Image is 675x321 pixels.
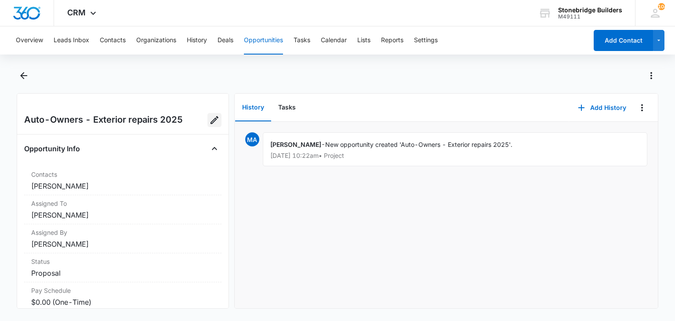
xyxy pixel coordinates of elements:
[558,7,622,14] div: account name
[31,297,214,307] dd: $0.00 (One-Time)
[16,26,43,55] button: Overview
[67,8,86,17] span: CRM
[235,94,271,121] button: History
[414,26,438,55] button: Settings
[31,199,214,208] dt: Assigned To
[24,224,221,253] div: Assigned By[PERSON_NAME]
[325,141,512,148] span: New opportunity created 'Auto-Owners - Exterior repairs 2025'.
[24,166,221,195] div: Contacts[PERSON_NAME]
[31,228,214,237] dt: Assigned By
[31,268,214,278] dd: Proposal
[658,3,665,10] div: notifications count
[31,170,214,179] dt: Contacts
[31,257,214,266] dt: Status
[263,132,647,166] div: -
[294,26,310,55] button: Tasks
[658,3,665,10] span: 104
[271,94,303,121] button: Tasks
[270,141,321,148] span: [PERSON_NAME]
[357,26,370,55] button: Lists
[594,30,653,51] button: Add Contact
[187,26,207,55] button: History
[218,26,233,55] button: Deals
[270,153,640,159] p: [DATE] 10:22am • Project
[24,143,80,154] h4: Opportunity Info
[136,26,176,55] button: Organizations
[24,282,221,311] div: Pay Schedule$0.00 (One-Time)
[24,195,221,224] div: Assigned To[PERSON_NAME]
[24,253,221,282] div: StatusProposal
[635,101,649,115] button: Overflow Menu
[644,69,658,83] button: Actions
[558,14,622,20] div: account id
[31,181,214,191] dd: [PERSON_NAME]
[207,142,221,156] button: Close
[244,26,283,55] button: Opportunities
[381,26,403,55] button: Reports
[24,113,183,127] h2: Auto-Owners - Exterior repairs 2025
[321,26,347,55] button: Calendar
[31,239,214,249] dd: [PERSON_NAME]
[54,26,89,55] button: Leads Inbox
[17,69,30,83] button: Back
[569,97,635,118] button: Add History
[31,286,214,295] dt: Pay Schedule
[31,210,214,220] dd: [PERSON_NAME]
[207,113,221,127] button: Edit Opportunity
[100,26,126,55] button: Contacts
[245,132,259,146] span: MA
